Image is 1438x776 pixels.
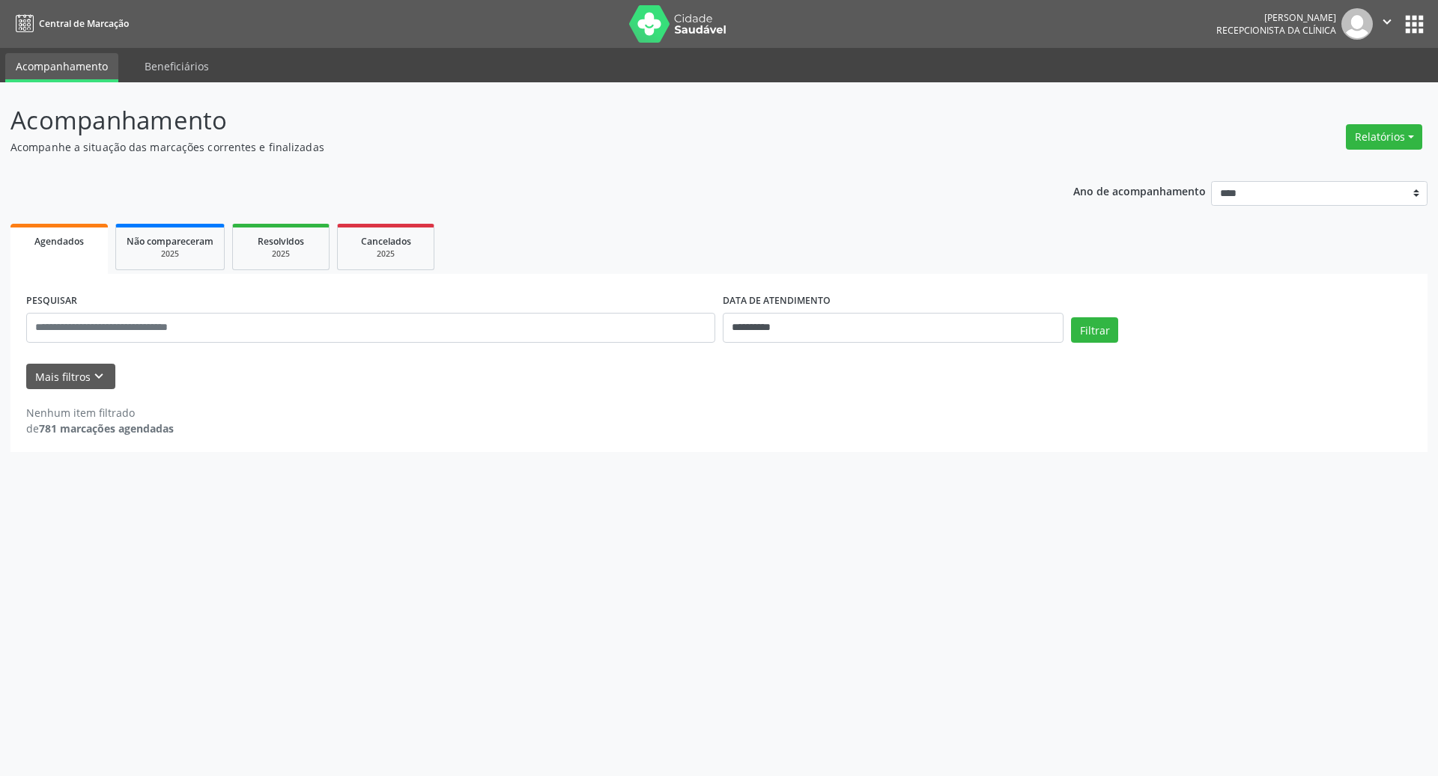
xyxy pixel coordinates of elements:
span: Recepcionista da clínica [1216,24,1336,37]
p: Acompanhe a situação das marcações correntes e finalizadas [10,139,1002,155]
i: keyboard_arrow_down [91,368,107,385]
a: Beneficiários [134,53,219,79]
button: apps [1401,11,1428,37]
div: 2025 [243,248,318,260]
span: Cancelados [361,235,411,248]
button: Relatórios [1346,124,1422,150]
label: DATA DE ATENDIMENTO [723,290,831,313]
label: PESQUISAR [26,290,77,313]
span: Central de Marcação [39,17,129,30]
div: 2025 [127,248,213,260]
p: Acompanhamento [10,102,1002,139]
button: Mais filtroskeyboard_arrow_down [26,364,115,390]
button:  [1373,8,1401,40]
a: Central de Marcação [10,11,129,36]
strong: 781 marcações agendadas [39,421,174,436]
div: [PERSON_NAME] [1216,11,1336,24]
div: 2025 [348,248,423,260]
i:  [1379,13,1395,30]
span: Resolvidos [258,235,304,248]
img: img [1341,8,1373,40]
p: Ano de acompanhamento [1073,181,1206,200]
button: Filtrar [1071,317,1118,343]
a: Acompanhamento [5,53,118,82]
div: Nenhum item filtrado [26,405,174,421]
div: de [26,421,174,436]
span: Não compareceram [127,235,213,248]
span: Agendados [34,235,84,248]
